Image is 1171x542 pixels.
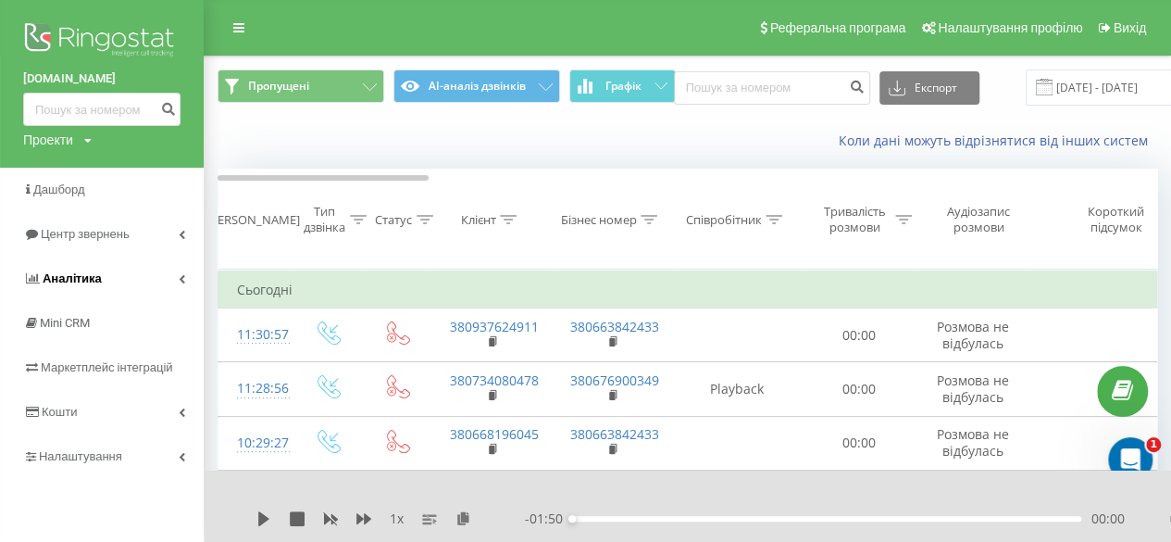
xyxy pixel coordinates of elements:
[685,212,761,228] div: Співробітник
[802,416,917,470] td: 00:00
[23,93,181,126] input: Пошук за номером
[450,372,539,389] a: 380734080478
[770,20,906,35] span: Реферальна програма
[237,371,274,407] div: 11:28:56
[570,372,659,389] a: 380676900349
[570,425,659,443] a: 380663842433
[1108,437,1152,482] iframe: Intercom live chat
[802,309,917,362] td: 00:00
[1072,204,1161,235] div: Короткий підсумок
[218,69,384,103] button: Пропущені
[1146,437,1161,452] span: 1
[237,425,274,461] div: 10:29:27
[817,204,891,235] div: Тривалість розмови
[237,317,274,353] div: 11:30:57
[40,316,90,330] span: Mini CRM
[560,212,636,228] div: Бізнес номер
[937,425,1009,460] span: Розмова не відбулась
[937,318,1009,352] span: Розмова не відбулась
[937,372,1009,406] span: Розмова не відбулась
[460,212,495,228] div: Клієнт
[450,318,539,335] a: 380937624911
[605,80,642,93] span: Графік
[23,131,73,149] div: Проекти
[390,510,404,528] span: 1 x
[802,362,917,416] td: 00:00
[206,212,300,228] div: [PERSON_NAME]
[304,204,345,235] div: Тип дзвінка
[23,19,181,65] img: Ringostat logo
[879,71,979,105] button: Експорт
[41,360,173,374] span: Маркетплейс інтеграцій
[33,183,85,196] span: Дашборд
[569,69,676,103] button: Графік
[938,20,1082,35] span: Налаштування профілю
[393,69,560,103] button: AI-аналіз дзвінків
[375,212,412,228] div: Статус
[248,79,309,94] span: Пропущені
[570,318,659,335] a: 380663842433
[39,449,122,463] span: Налаштування
[23,69,181,88] a: [DOMAIN_NAME]
[41,227,130,241] span: Центр звернень
[1114,20,1146,35] span: Вихід
[450,425,539,443] a: 380668196045
[43,271,102,285] span: Аналiтика
[672,362,802,416] td: Playback
[933,204,1023,235] div: Аудіозапис розмови
[839,132,1157,149] a: Коли дані можуть відрізнятися вiд інших систем
[1090,510,1124,528] span: 00:00
[525,510,572,528] span: - 01:50
[568,515,576,523] div: Accessibility label
[42,405,77,419] span: Кошти
[674,71,870,105] input: Пошук за номером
